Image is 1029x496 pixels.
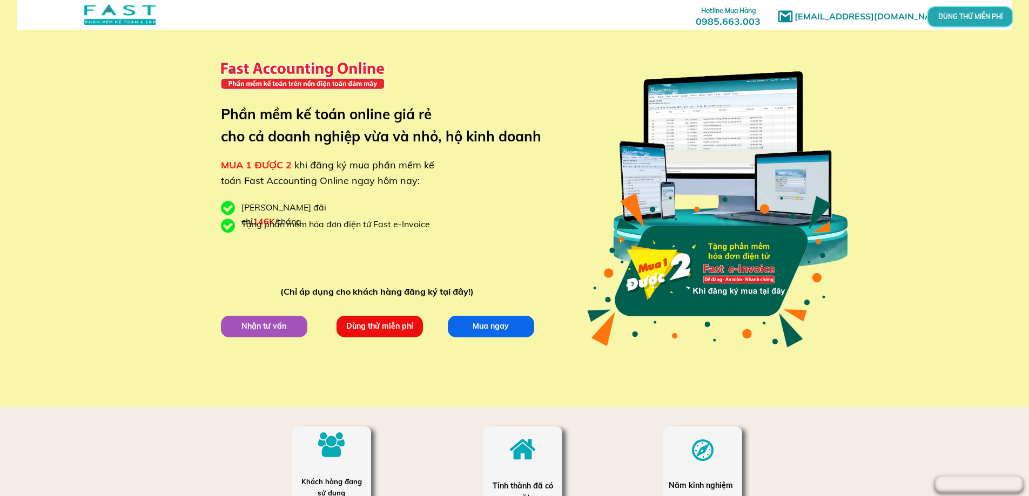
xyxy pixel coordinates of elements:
div: (Chỉ áp dụng cho khách hàng đăng ký tại đây!) [280,285,479,299]
span: Hotline Mua Hàng [701,6,756,15]
span: khi đăng ký mua phần mềm kế toán Fast Accounting Online ngay hôm nay: [221,159,434,187]
p: Mua ngay [447,315,534,337]
p: Nhận tư vấn [220,315,307,337]
h3: 0985.663.003 [684,4,772,27]
span: 146K [253,216,275,227]
h1: [EMAIL_ADDRESS][DOMAIN_NAME] [795,10,954,24]
div: Tặng phần mềm hóa đơn điện tử Fast e-Invoice [241,218,438,232]
span: MUA 1 ĐƯỢC 2 [221,159,292,171]
p: Dùng thử miễn phí [336,315,422,337]
div: Năm kinh nghiệm [669,479,736,491]
div: [PERSON_NAME] đãi chỉ /tháng [241,201,382,228]
p: DÙNG THỬ MIỄN PHÍ [957,14,983,20]
h3: Phần mềm kế toán online giá rẻ cho cả doanh nghiệp vừa và nhỏ, hộ kinh doanh [221,103,557,148]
